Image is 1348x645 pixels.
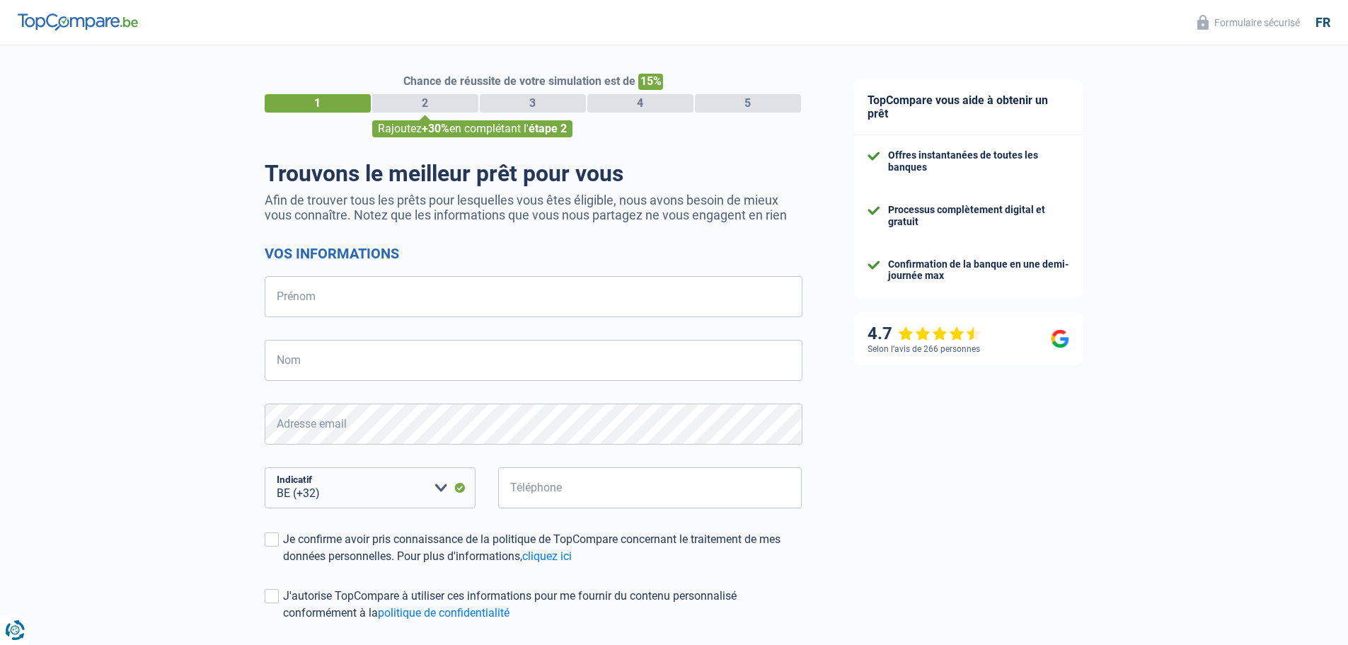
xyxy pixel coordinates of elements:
div: J'autorise TopCompare à utiliser ces informations pour me fournir du contenu personnalisé conform... [283,588,802,622]
div: Offres instantanées de toutes les banques [888,149,1069,173]
span: étape 2 [529,122,567,135]
span: +30% [422,122,449,135]
a: cliquez ici [522,549,572,563]
div: 5 [695,94,801,113]
div: fr [1315,15,1330,30]
div: Selon l’avis de 266 personnes [868,344,980,354]
div: Je confirme avoir pris connaissance de la politique de TopCompare concernant le traitement de mes... [283,531,802,565]
div: Rajoutez en complétant l' [372,120,572,137]
input: 401020304 [498,467,802,508]
span: Chance de réussite de votre simulation est de [403,74,635,88]
h1: Trouvons le meilleur prêt pour vous [265,160,802,187]
button: Formulaire sécurisé [1189,11,1308,34]
a: politique de confidentialité [378,606,509,620]
img: TopCompare Logo [18,13,138,30]
div: 1 [265,94,371,113]
div: 2 [372,94,478,113]
h2: Vos informations [265,245,802,262]
div: Processus complètement digital et gratuit [888,204,1069,228]
div: 3 [480,94,586,113]
div: 4.7 [868,324,981,344]
div: Confirmation de la banque en une demi-journée max [888,258,1069,282]
div: TopCompare vous aide à obtenir un prêt [853,79,1083,135]
span: 15% [638,74,663,90]
p: Afin de trouver tous les prêts pour lesquelles vous êtes éligible, nous avons besoin de mieux vou... [265,193,802,222]
div: 4 [587,94,693,113]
